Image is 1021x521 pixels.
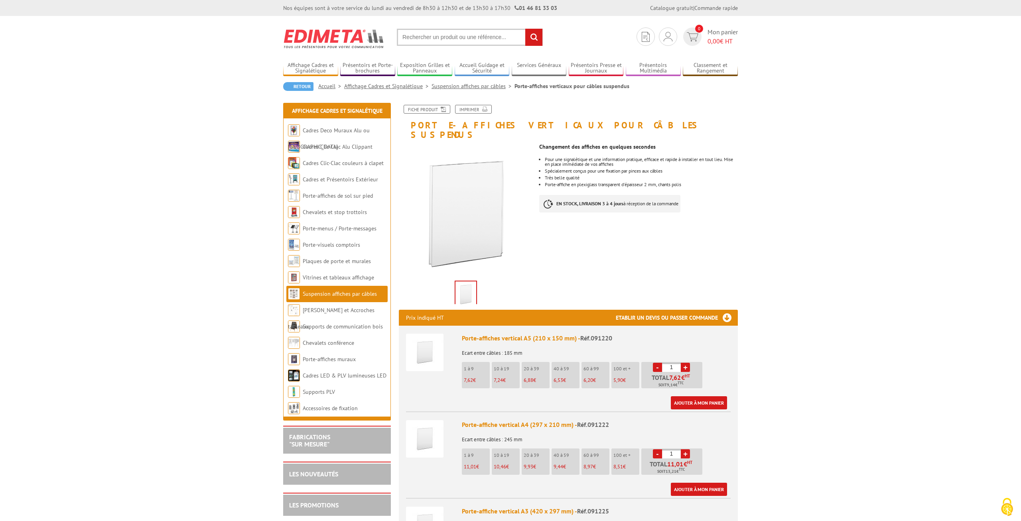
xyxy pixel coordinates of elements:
span: 7,24 [494,377,503,383]
p: 40 à 59 [554,452,579,458]
p: 10 à 19 [494,452,520,458]
strong: 01 46 81 33 03 [514,4,557,12]
a: Porte-visuels comptoirs [303,241,360,248]
input: Rechercher un produit ou une référence... [397,29,543,46]
span: € [684,461,687,467]
span: 0 [695,25,703,33]
span: 13,21 [666,468,676,475]
a: Vitrines et tableaux affichage [303,274,374,281]
span: Soit € [657,468,685,475]
img: devis rapide [664,32,672,41]
img: Cimaises et Accroches tableaux [288,304,300,316]
p: € [613,377,639,383]
span: 7,62 [464,377,473,383]
span: 9,44 [554,463,563,470]
a: Porte-affiches muraux [303,356,356,363]
a: Suspension affiches par câbles [432,83,514,90]
span: 6,20 [583,377,593,383]
img: Supports PLV [288,386,300,398]
a: Supports de communication bois [303,323,383,330]
span: 0,00 [708,37,720,45]
a: Ajouter à mon panier [671,483,727,496]
p: 1 à 9 [464,452,490,458]
span: Réf.091225 [577,507,609,515]
a: Cadres LED & PLV lumineuses LED [303,372,386,379]
div: Nos équipes sont à votre service du lundi au vendredi de 8h30 à 12h30 et de 13h30 à 17h30 [283,4,557,12]
li: Spécialement conçus pour une fixation par pinces aux câbles [545,169,738,173]
img: suspendus_par_cables_091220.jpg [455,281,476,306]
span: 7,62 [669,374,681,381]
p: Ecart entre câbles : 185 mm [462,345,731,356]
p: Total [643,374,702,388]
span: € HT [708,37,738,46]
span: 10,46 [494,463,506,470]
a: Supports PLV [303,388,335,395]
span: 6,88 [524,377,533,383]
p: 40 à 59 [554,366,579,372]
a: Chevalets et stop trottoirs [303,208,367,216]
a: Cadres Clic-Clac couleurs à clapet [303,159,384,167]
p: Ecart entre câbles : 245 mm [462,431,731,442]
p: à réception de la commande [539,195,680,212]
p: 20 à 39 [524,366,550,372]
a: Services Généraux [512,62,567,75]
p: € [524,377,550,383]
p: 1 à 9 [464,366,490,372]
img: devis rapide [642,32,650,42]
a: LES NOUVEAUTÉS [289,470,338,478]
a: Présentoirs et Porte-brochures [340,62,395,75]
p: € [494,377,520,383]
div: Porte-affiches vertical A5 (210 x 150 mm) - [462,334,731,343]
p: € [464,377,490,383]
a: [PERSON_NAME] et Accroches tableaux [288,307,374,330]
strong: Changement des affiches en quelques secondes [539,143,656,150]
span: 11,01 [667,461,684,467]
input: rechercher [525,29,542,46]
img: Porte-menus / Porte-messages [288,222,300,234]
span: Mon panier [708,28,738,46]
p: 60 à 99 [583,452,609,458]
a: Accessoires de fixation [303,405,358,412]
button: Cookies (fenêtre modale) [993,494,1021,521]
a: Présentoirs Presse et Journaux [569,62,624,75]
a: Cadres Clic-Clac Alu Clippant [303,143,373,150]
div: Porte-affiche vertical A4 (297 x 210 mm) - [462,420,731,429]
p: Total [643,461,702,475]
img: Cookies (fenêtre modale) [997,497,1017,517]
a: Catalogue gratuit [650,4,693,12]
a: - [653,449,662,458]
sup: TTC [679,467,685,472]
p: Prix indiqué HT [406,310,444,326]
a: Affichage Cadres et Signalétique [292,107,382,114]
p: 100 et + [613,366,639,372]
span: 6,53 [554,377,563,383]
div: | [650,4,738,12]
img: Porte-visuels comptoirs [288,239,300,251]
p: 20 à 39 [524,452,550,458]
a: Suspension affiches par câbles [303,290,377,297]
img: Porte-affiches muraux [288,353,300,365]
a: Affichage Cadres et Signalétique [283,62,338,75]
img: Vitrines et tableaux affichage [288,271,300,283]
img: Cadres LED & PLV lumineuses LED [288,370,300,381]
span: 9,93 [524,463,533,470]
a: Accueil Guidage et Sécurité [455,62,510,75]
span: 5,90 [613,377,623,383]
a: FABRICATIONS"Sur Mesure" [289,433,330,448]
p: € [464,464,490,470]
li: Porte-affiches verticaux pour câbles suspendus [514,82,629,90]
img: Porte-affiche vertical A4 (297 x 210 mm) [406,420,443,458]
sup: HT [685,373,690,379]
a: Exposition Grilles et Panneaux [397,62,452,75]
a: Accueil [318,83,344,90]
a: Plaques de porte et murales [303,258,371,265]
a: Présentoirs Multimédia [626,62,681,75]
p: € [524,464,550,470]
a: Cadres et Présentoirs Extérieur [303,176,378,183]
p: € [583,464,609,470]
span: 8,97 [583,463,593,470]
a: + [681,449,690,458]
img: Chevalets conférence [288,337,300,349]
img: Cadres et Présentoirs Extérieur [288,173,300,185]
img: devis rapide [687,32,698,41]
